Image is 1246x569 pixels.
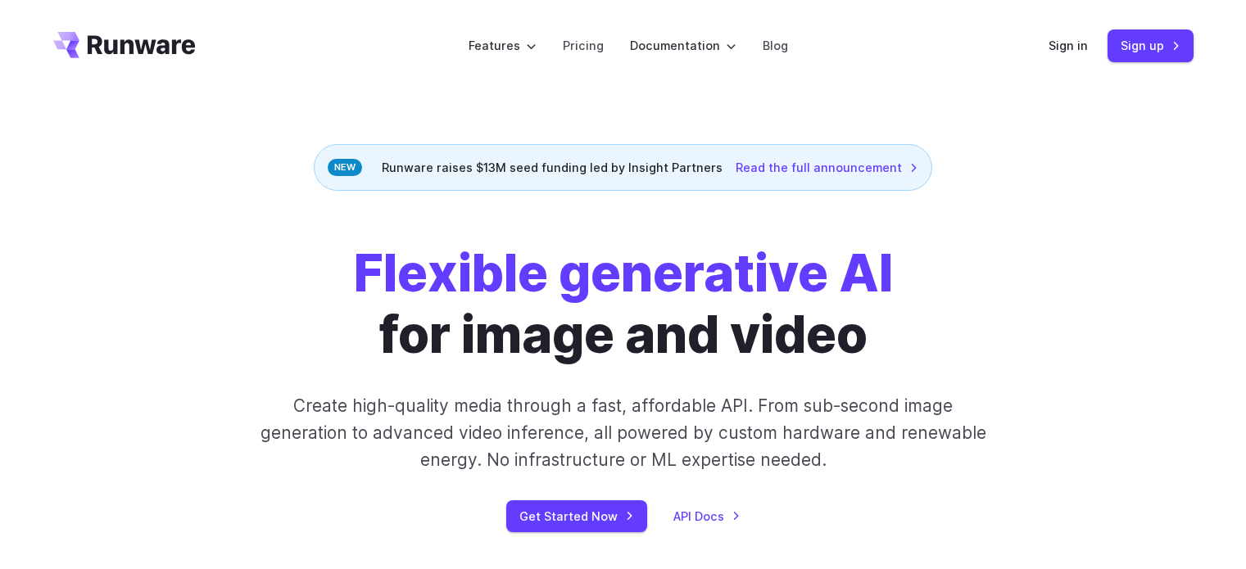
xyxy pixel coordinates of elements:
[314,144,932,191] div: Runware raises $13M seed funding led by Insight Partners
[53,32,196,58] a: Go to /
[563,36,604,55] a: Pricing
[630,36,736,55] label: Documentation
[673,507,741,526] a: API Docs
[469,36,537,55] label: Features
[506,500,647,532] a: Get Started Now
[1049,36,1088,55] a: Sign in
[354,242,893,304] strong: Flexible generative AI
[1108,29,1194,61] a: Sign up
[763,36,788,55] a: Blog
[736,158,918,177] a: Read the full announcement
[258,392,988,474] p: Create high-quality media through a fast, affordable API. From sub-second image generation to adv...
[354,243,893,366] h1: for image and video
